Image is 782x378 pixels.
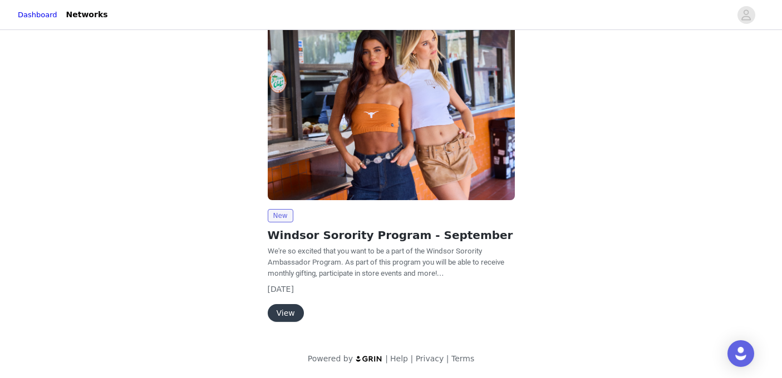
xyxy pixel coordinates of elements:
[60,2,115,27] a: Networks
[268,285,294,294] span: [DATE]
[451,354,474,363] a: Terms
[390,354,408,363] a: Help
[446,354,449,363] span: |
[416,354,444,363] a: Privacy
[410,354,413,363] span: |
[268,304,304,322] button: View
[268,15,515,200] img: Windsor
[355,355,383,362] img: logo
[18,9,57,21] a: Dashboard
[268,227,515,243] h2: Windsor Sorority Program - September
[268,209,293,222] span: New
[268,247,504,277] span: We're so excited that you want to be a part of the Windsor Sorority Ambassador Program. As part o...
[385,354,388,363] span: |
[741,6,751,24] div: avatar
[268,309,304,317] a: View
[727,340,754,367] div: Open Intercom Messenger
[308,354,353,363] span: Powered by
